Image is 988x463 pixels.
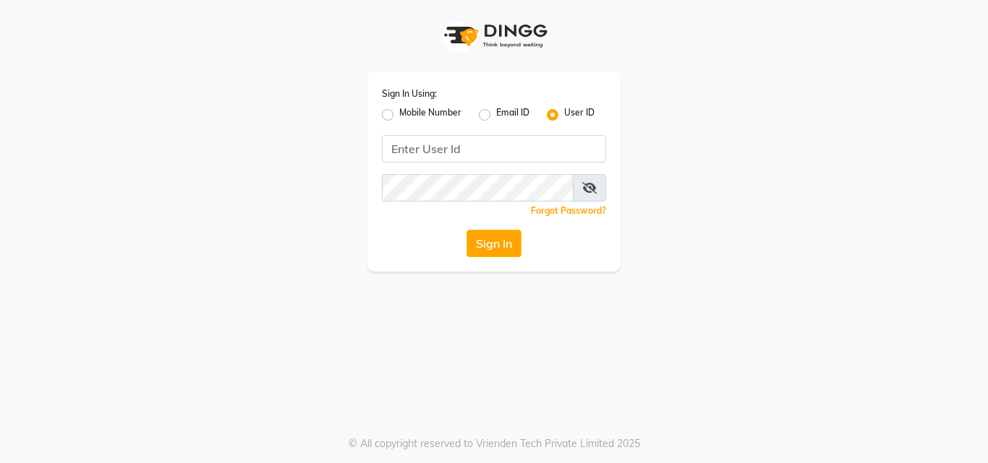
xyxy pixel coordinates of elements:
[436,14,552,57] img: logo1.svg
[496,106,529,124] label: Email ID
[382,87,437,100] label: Sign In Using:
[382,135,606,163] input: Username
[399,106,461,124] label: Mobile Number
[564,106,595,124] label: User ID
[467,230,521,257] button: Sign In
[382,174,574,202] input: Username
[531,205,606,216] a: Forgot Password?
